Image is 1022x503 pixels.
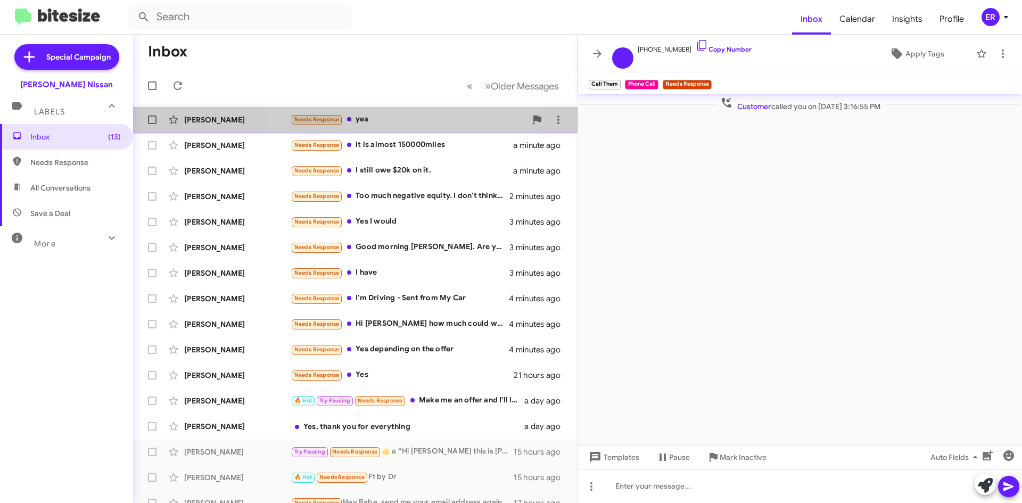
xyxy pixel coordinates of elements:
[509,268,569,278] div: 3 minutes ago
[291,421,524,432] div: Yes, thank you for everything
[491,80,558,92] span: Older Messages
[291,267,509,279] div: I have
[513,140,569,151] div: a minute ago
[716,96,885,112] span: called you on [DATE] 3:16:55 PM
[663,80,712,89] small: Needs Response
[589,80,621,89] small: Call Them
[485,79,491,93] span: »
[720,448,767,467] span: Mark Inactive
[524,395,569,406] div: a day ago
[696,45,752,53] a: Copy Number
[509,217,569,227] div: 3 minutes ago
[294,193,340,200] span: Needs Response
[291,446,514,458] div: ​👍​ a “ Hi [PERSON_NAME] this is [PERSON_NAME] at [PERSON_NAME] Nissan. In case you're in the mar...
[294,142,340,149] span: Needs Response
[319,397,350,404] span: Try Pausing
[294,167,340,174] span: Needs Response
[922,448,990,467] button: Auto Fields
[972,8,1010,26] button: ER
[184,166,291,176] div: [PERSON_NAME]
[294,372,340,378] span: Needs Response
[30,157,121,168] span: Needs Response
[698,448,775,467] button: Mark Inactive
[291,139,513,151] div: it is almost 150000miles
[669,448,690,467] span: Pause
[737,102,771,111] span: Customer
[294,474,312,481] span: 🔥 Hot
[514,472,569,483] div: 15 hours ago
[648,448,698,467] button: Pause
[291,292,509,304] div: I'm Driving - Sent from My Car
[184,319,291,329] div: [PERSON_NAME]
[513,166,569,176] div: a minute ago
[509,191,569,202] div: 2 minutes ago
[184,447,291,457] div: [PERSON_NAME]
[291,241,509,253] div: Good morning [PERSON_NAME]. Are you putting me in a newer car same or lower rate?
[625,80,658,89] small: Phone Call
[291,343,509,356] div: Yes depending on the offer
[184,472,291,483] div: [PERSON_NAME]
[638,39,752,55] span: [PHONE_NUMBER]
[862,44,971,63] button: Apply Tags
[184,395,291,406] div: [PERSON_NAME]
[294,346,340,353] span: Needs Response
[291,471,514,483] div: Ft by Dr
[460,75,479,97] button: Previous
[291,369,514,381] div: Yes
[291,113,526,126] div: yes
[30,183,90,193] span: All Conversations
[514,447,569,457] div: 15 hours ago
[509,242,569,253] div: 3 minutes ago
[479,75,565,97] button: Next
[46,52,111,62] span: Special Campaign
[294,218,340,225] span: Needs Response
[294,269,340,276] span: Needs Response
[184,114,291,125] div: [PERSON_NAME]
[884,4,931,35] a: Insights
[294,397,312,404] span: 🔥 Hot
[30,131,121,142] span: Inbox
[294,116,340,123] span: Needs Response
[792,4,831,35] a: Inbox
[982,8,1000,26] div: ER
[291,190,509,202] div: Too much negative equity. I don't think you could offer enough
[905,44,944,63] span: Apply Tags
[184,370,291,381] div: [PERSON_NAME]
[291,164,513,177] div: I still owe $20k on it.
[294,244,340,251] span: Needs Response
[319,474,365,481] span: Needs Response
[184,217,291,227] div: [PERSON_NAME]
[931,4,972,35] a: Profile
[184,242,291,253] div: [PERSON_NAME]
[184,421,291,432] div: [PERSON_NAME]
[509,344,569,355] div: 4 minutes ago
[184,344,291,355] div: [PERSON_NAME]
[587,448,639,467] span: Templates
[30,208,70,219] span: Save a Deal
[294,448,325,455] span: Try Pausing
[467,79,473,93] span: «
[184,140,291,151] div: [PERSON_NAME]
[148,43,187,60] h1: Inbox
[20,79,113,90] div: [PERSON_NAME] Nissan
[578,448,648,467] button: Templates
[509,293,569,304] div: 4 minutes ago
[509,319,569,329] div: 4 minutes ago
[108,131,121,142] span: (13)
[831,4,884,35] a: Calendar
[358,397,403,404] span: Needs Response
[34,239,56,249] span: More
[461,75,565,97] nav: Page navigation example
[184,268,291,278] div: [PERSON_NAME]
[332,448,377,455] span: Needs Response
[294,295,340,302] span: Needs Response
[291,216,509,228] div: Yes I would
[14,44,119,70] a: Special Campaign
[184,191,291,202] div: [PERSON_NAME]
[129,4,352,30] input: Search
[514,370,569,381] div: 21 hours ago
